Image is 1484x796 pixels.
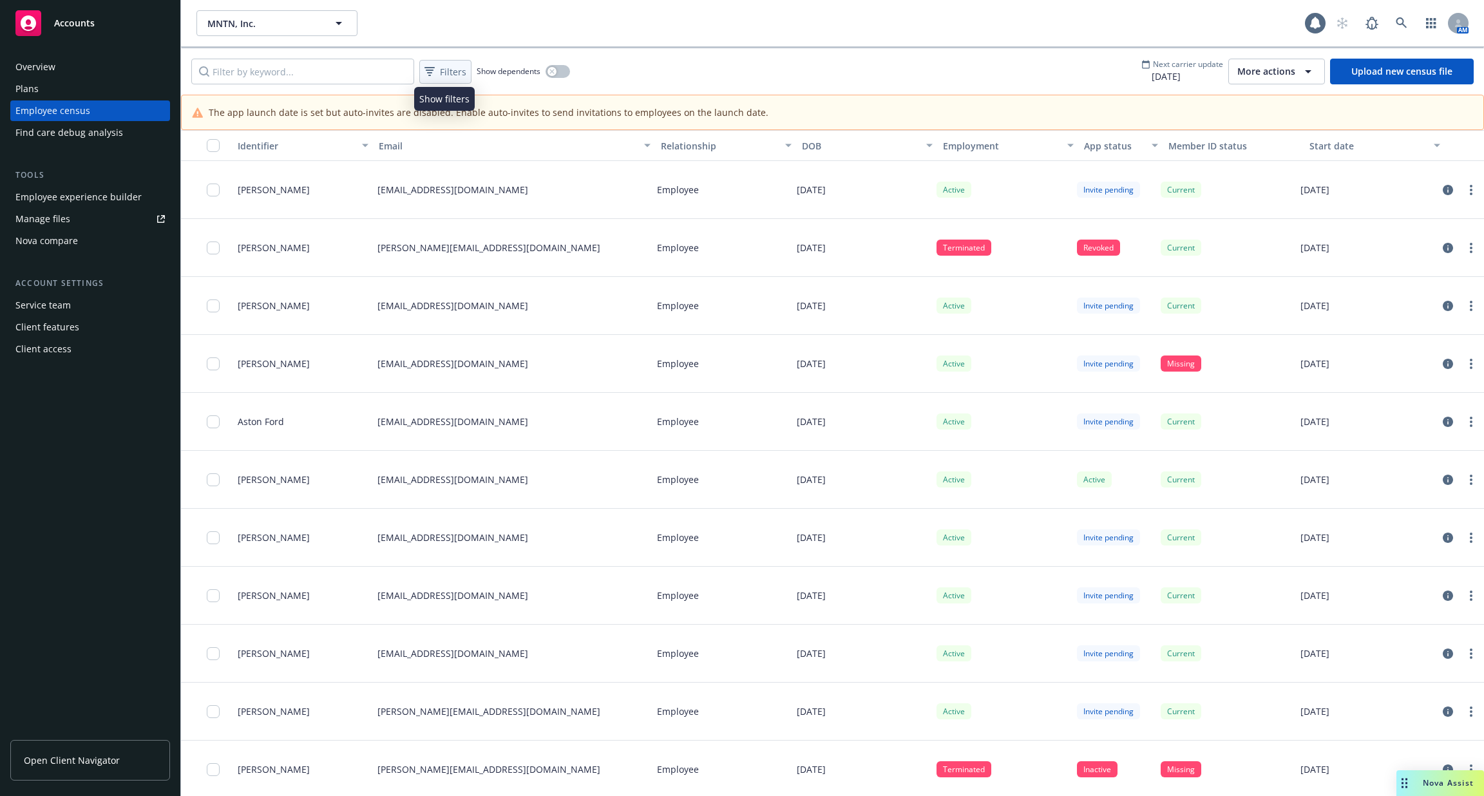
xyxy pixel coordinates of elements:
[377,299,528,312] p: [EMAIL_ADDRESS][DOMAIN_NAME]
[15,231,78,251] div: Nova compare
[207,473,220,486] input: Toggle Row Selected
[238,139,354,153] div: Identifier
[1463,182,1479,198] a: more
[440,65,466,79] span: Filters
[1300,763,1329,776] p: [DATE]
[15,57,55,77] div: Overview
[377,763,600,776] p: [PERSON_NAME][EMAIL_ADDRESS][DOMAIN_NAME]
[1077,587,1140,603] div: Invite pending
[419,60,471,84] button: Filters
[1396,770,1413,796] div: Drag to move
[238,299,310,312] span: [PERSON_NAME]
[379,139,636,153] div: Email
[657,241,699,254] p: Employee
[1161,355,1201,372] div: Missing
[1440,472,1456,488] a: circleInformation
[377,473,528,486] p: [EMAIL_ADDRESS][DOMAIN_NAME]
[207,242,220,254] input: Toggle Row Selected
[657,473,699,486] p: Employee
[797,415,826,428] p: [DATE]
[1084,139,1144,153] div: App status
[1237,65,1295,78] span: More actions
[1153,59,1223,70] span: Next carrier update
[1396,770,1484,796] button: Nova Assist
[238,531,310,544] span: [PERSON_NAME]
[1161,471,1201,488] div: Current
[1309,139,1426,153] div: Start date
[1077,182,1140,198] div: Invite pending
[207,357,220,370] input: Toggle Row Selected
[797,705,826,718] p: [DATE]
[1300,415,1329,428] p: [DATE]
[207,139,220,152] input: Select all
[1463,646,1479,661] a: more
[1463,762,1479,777] a: more
[657,299,699,312] p: Employee
[238,415,284,428] span: Aston Ford
[797,183,826,196] p: [DATE]
[937,298,971,314] div: Active
[1463,588,1479,603] a: more
[377,531,528,544] p: [EMAIL_ADDRESS][DOMAIN_NAME]
[1077,529,1140,545] div: Invite pending
[1161,587,1201,603] div: Current
[15,122,123,143] div: Find care debug analysis
[377,415,528,428] p: [EMAIL_ADDRESS][DOMAIN_NAME]
[937,587,971,603] div: Active
[1228,59,1325,84] button: More actions
[1463,472,1479,488] a: more
[207,589,220,602] input: Toggle Row Selected
[937,529,971,545] div: Active
[207,647,220,660] input: Toggle Row Selected
[15,317,79,337] div: Client features
[10,295,170,316] a: Service team
[10,339,170,359] a: Client access
[15,187,142,207] div: Employee experience builder
[238,473,310,486] span: [PERSON_NAME]
[797,299,826,312] p: [DATE]
[10,57,170,77] a: Overview
[937,703,971,719] div: Active
[10,209,170,229] a: Manage files
[233,130,374,161] button: Identifier
[1300,183,1329,196] p: [DATE]
[797,589,826,602] p: [DATE]
[374,130,656,161] button: Email
[422,62,469,81] span: Filters
[1161,761,1201,777] div: Missing
[15,209,70,229] div: Manage files
[1161,298,1201,314] div: Current
[1161,413,1201,430] div: Current
[207,299,220,312] input: Toggle Row Selected
[797,130,938,161] button: DOB
[377,357,528,370] p: [EMAIL_ADDRESS][DOMAIN_NAME]
[238,647,310,660] span: [PERSON_NAME]
[10,317,170,337] a: Client features
[1329,10,1355,36] a: Start snowing
[1440,240,1456,256] a: circleInformation
[1440,182,1456,198] a: circleInformation
[207,17,319,30] span: MNTN, Inc.
[10,277,170,290] div: Account settings
[797,647,826,660] p: [DATE]
[1440,530,1456,545] a: circleInformation
[207,705,220,718] input: Toggle Row Selected
[937,355,971,372] div: Active
[10,187,170,207] a: Employee experience builder
[207,763,220,776] input: Toggle Row Selected
[1440,414,1456,430] a: circleInformation
[1077,240,1120,256] div: Revoked
[1077,413,1140,430] div: Invite pending
[1168,139,1299,153] div: Member ID status
[1077,355,1140,372] div: Invite pending
[1463,530,1479,545] a: more
[657,763,699,776] p: Employee
[1300,299,1329,312] p: [DATE]
[937,182,971,198] div: Active
[1300,647,1329,660] p: [DATE]
[1463,414,1479,430] a: more
[1300,589,1329,602] p: [DATE]
[1440,588,1456,603] a: circleInformation
[238,183,310,196] span: [PERSON_NAME]
[943,139,1060,153] div: Employment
